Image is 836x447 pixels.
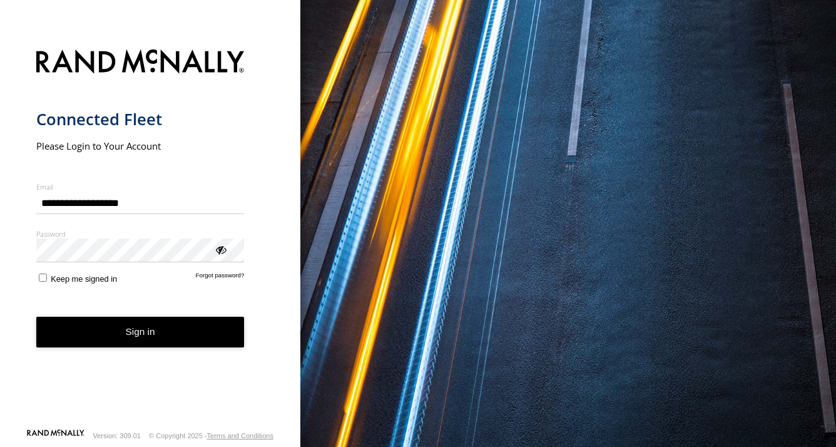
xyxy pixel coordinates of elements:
a: Terms and Conditions [207,432,273,439]
a: Forgot password? [196,272,245,284]
div: ViewPassword [214,243,227,255]
div: Version: 309.01 [93,432,141,439]
a: Visit our Website [27,429,84,442]
span: Keep me signed in [51,274,117,284]
button: Sign in [36,317,245,347]
input: Keep me signed in [39,274,47,282]
form: main [36,42,265,428]
div: © Copyright 2025 - [149,432,273,439]
h2: Please Login to Your Account [36,140,245,152]
h1: Connected Fleet [36,109,245,130]
label: Password [36,229,245,239]
label: Email [36,182,245,192]
img: Rand McNally [36,47,245,79]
